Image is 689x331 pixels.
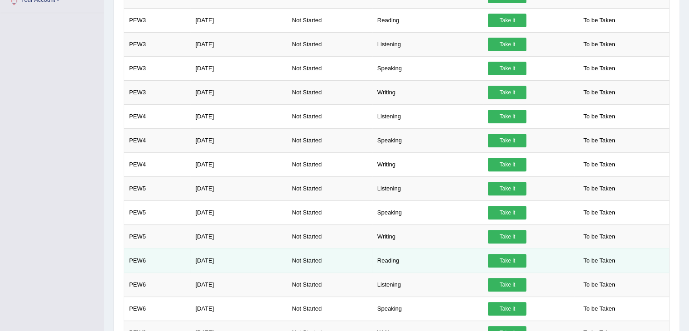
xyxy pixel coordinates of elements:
[190,297,287,321] td: [DATE]
[190,248,287,273] td: [DATE]
[579,86,620,99] span: To be Taken
[488,38,526,51] a: Take it
[488,158,526,171] a: Take it
[372,176,483,200] td: Listening
[124,128,191,152] td: PEW4
[488,62,526,75] a: Take it
[579,158,620,171] span: To be Taken
[287,104,372,128] td: Not Started
[372,128,483,152] td: Speaking
[287,56,372,80] td: Not Started
[190,200,287,224] td: [DATE]
[579,62,620,75] span: To be Taken
[190,176,287,200] td: [DATE]
[287,152,372,176] td: Not Started
[124,297,191,321] td: PEW6
[488,206,526,219] a: Take it
[287,273,372,297] td: Not Started
[287,176,372,200] td: Not Started
[190,80,287,104] td: [DATE]
[372,80,483,104] td: Writing
[124,56,191,80] td: PEW3
[287,8,372,32] td: Not Started
[488,86,526,99] a: Take it
[124,8,191,32] td: PEW3
[372,8,483,32] td: Reading
[372,152,483,176] td: Writing
[124,32,191,56] td: PEW3
[579,206,620,219] span: To be Taken
[372,32,483,56] td: Listening
[124,200,191,224] td: PEW5
[287,200,372,224] td: Not Started
[488,134,526,147] a: Take it
[124,224,191,248] td: PEW5
[579,302,620,316] span: To be Taken
[579,278,620,292] span: To be Taken
[287,248,372,273] td: Not Started
[287,297,372,321] td: Not Started
[190,128,287,152] td: [DATE]
[287,128,372,152] td: Not Started
[372,297,483,321] td: Speaking
[124,80,191,104] td: PEW3
[287,32,372,56] td: Not Started
[579,38,620,51] span: To be Taken
[124,176,191,200] td: PEW5
[488,278,526,292] a: Take it
[124,273,191,297] td: PEW6
[579,254,620,268] span: To be Taken
[372,56,483,80] td: Speaking
[124,104,191,128] td: PEW4
[579,134,620,147] span: To be Taken
[372,224,483,248] td: Writing
[372,273,483,297] td: Listening
[190,56,287,80] td: [DATE]
[579,110,620,123] span: To be Taken
[190,273,287,297] td: [DATE]
[190,152,287,176] td: [DATE]
[488,182,526,195] a: Take it
[579,182,620,195] span: To be Taken
[124,152,191,176] td: PEW4
[372,104,483,128] td: Listening
[488,302,526,316] a: Take it
[488,254,526,268] a: Take it
[579,14,620,27] span: To be Taken
[488,110,526,123] a: Take it
[372,200,483,224] td: Speaking
[488,14,526,27] a: Take it
[488,230,526,243] a: Take it
[287,224,372,248] td: Not Started
[190,104,287,128] td: [DATE]
[124,248,191,273] td: PEW6
[190,32,287,56] td: [DATE]
[190,224,287,248] td: [DATE]
[287,80,372,104] td: Not Started
[579,230,620,243] span: To be Taken
[372,248,483,273] td: Reading
[190,8,287,32] td: [DATE]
